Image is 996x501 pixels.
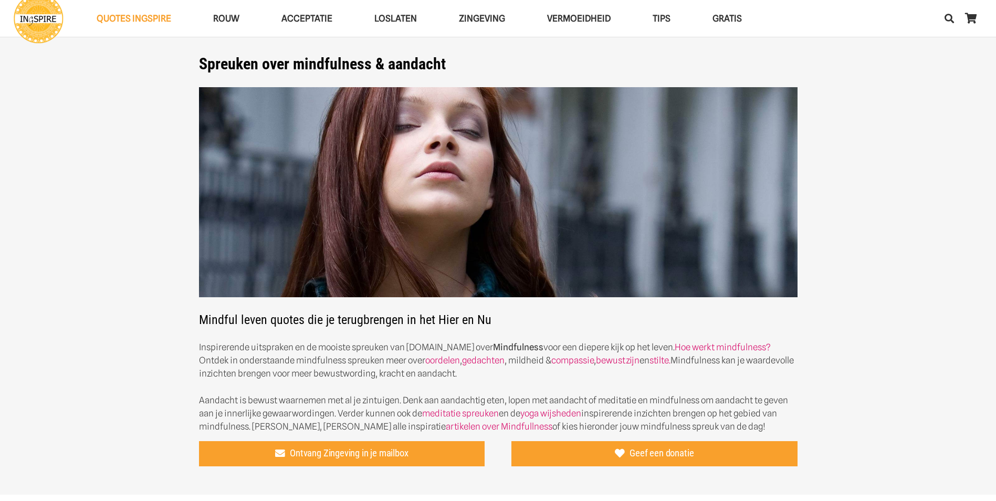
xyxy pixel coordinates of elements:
span: GRATIS [712,13,742,24]
a: gedachten [462,355,505,366]
span: Loslaten [374,13,417,24]
a: Ontvang Zingeving in je mailbox [199,441,485,466]
span: Ontvang Zingeving in je mailbox [290,448,408,460]
a: VERMOEIDHEIDVERMOEIDHEID Menu [526,5,632,32]
a: meditatie spreuken [422,408,499,419]
p: Inspirerende uitspraken en de mooiste spreuken van [DOMAIN_NAME] over voor een diepere kijk op he... [199,341,798,380]
span: Zingeving [459,13,505,24]
span: Geef een donatie [630,448,694,460]
a: yoga wijsheden [520,408,581,419]
a: ZingevingZingeving Menu [438,5,526,32]
a: bewustzijn [596,355,639,366]
a: compassie [551,355,594,366]
h1: Spreuken over mindfulness & aandacht [199,55,798,74]
a: AcceptatieAcceptatie Menu [260,5,353,32]
span: ROUW [213,13,239,24]
a: Hoe werkt mindfulness? [675,342,771,352]
a: artikelen over Mindfullness [446,421,552,432]
span: Acceptatie [281,13,332,24]
a: stilte. [649,355,670,366]
span: VERMOEIDHEID [547,13,611,24]
a: Zoeken [939,5,960,32]
span: QUOTES INGSPIRE [97,13,171,24]
a: TIPSTIPS Menu [632,5,691,32]
strong: Mindfulness [493,342,543,352]
a: oordelen [425,355,460,366]
span: TIPS [653,13,670,24]
a: QUOTES INGSPIREQUOTES INGSPIRE Menu [76,5,192,32]
a: ROUWROUW Menu [192,5,260,32]
a: GRATISGRATIS Menu [691,5,763,32]
h2: Mindful leven quotes die je terugbrengen in het Hier en Nu [199,87,798,328]
p: Aandacht is bewust waarnemen met al je zintuigen. Denk aan aandachtig eten, lopen met aandacht of... [199,394,798,433]
a: LoslatenLoslaten Menu [353,5,438,32]
a: Geef een donatie [511,441,798,466]
img: De mooiste mindfulness spreuken van Ingspire en citaten van Inge over mindful leven - www.ingspir... [199,87,798,298]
